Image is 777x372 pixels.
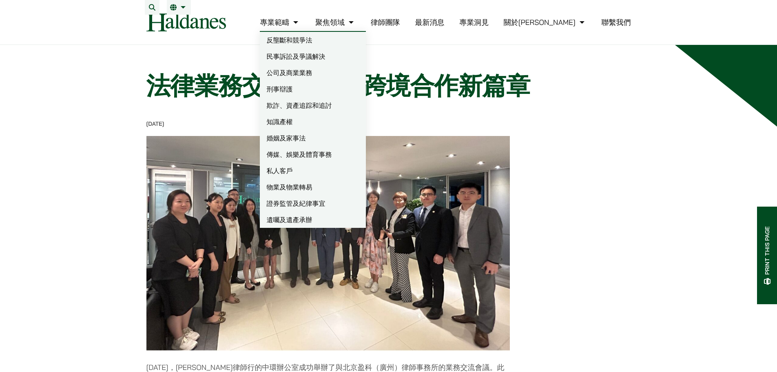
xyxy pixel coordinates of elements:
a: 公司及商業業務 [260,65,366,81]
a: 婚姻及家事法 [260,130,366,146]
time: [DATE] [146,120,164,127]
a: 繁 [170,4,188,11]
a: 證券監管及紀律事宜 [260,195,366,212]
a: 刑事辯護 [260,81,366,97]
a: 專業洞見 [459,18,489,27]
a: 知識產權 [260,114,366,130]
img: Logo of Haldanes [146,13,226,31]
a: 關於何敦 [504,18,587,27]
a: 聚焦領域 [315,18,356,27]
a: 欺詐、資產追踪和追討 [260,97,366,114]
h1: 法律業務交流會助力跨境合作新篇章 [146,71,570,100]
a: 民事訴訟及爭議解決 [260,48,366,65]
a: 遺囑及遺產承辦 [260,212,366,228]
a: 律師團隊 [371,18,400,27]
a: 物業及物業轉易 [260,179,366,195]
a: 聯繫我們 [602,18,631,27]
a: 傳媒、娛樂及體育事務 [260,146,366,163]
a: 最新消息 [415,18,444,27]
a: 私人客戶 [260,163,366,179]
a: 專業範疇 [260,18,300,27]
a: 反壟斷和競爭法 [260,32,366,48]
